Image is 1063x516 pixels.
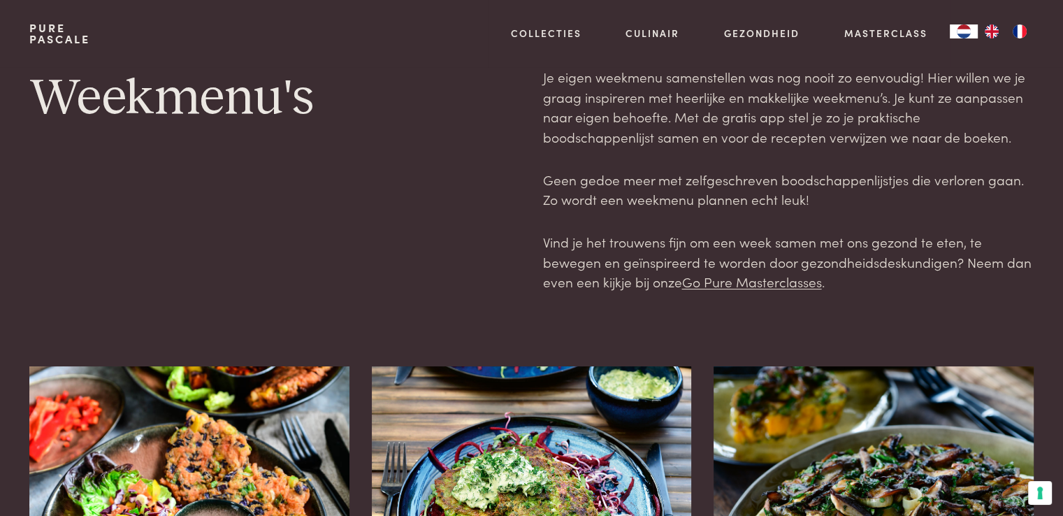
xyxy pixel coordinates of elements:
a: PurePascale [29,22,90,45]
a: Gezondheid [724,26,800,41]
a: EN [978,24,1006,38]
a: NL [950,24,978,38]
p: Geen gedoe meer met zelfgeschreven boodschappenlijstjes die verloren gaan. Zo wordt een weekmenu ... [542,170,1033,210]
p: Vind je het trouwens fijn om een week samen met ons gezond te eten, te bewegen en geïnspireerd te... [542,232,1033,292]
h1: Weekmenu's [29,67,520,130]
aside: Language selected: Nederlands [950,24,1034,38]
div: Language [950,24,978,38]
p: Je eigen weekmenu samenstellen was nog nooit zo eenvoudig! Hier willen we je graag inspireren met... [542,67,1033,148]
a: Go Pure Masterclasses [681,272,821,291]
a: Masterclass [844,26,927,41]
ul: Language list [978,24,1034,38]
a: Culinair [625,26,679,41]
a: FR [1006,24,1034,38]
button: Uw voorkeuren voor toestemming voor trackingtechnologieën [1028,481,1052,505]
a: Collecties [511,26,581,41]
